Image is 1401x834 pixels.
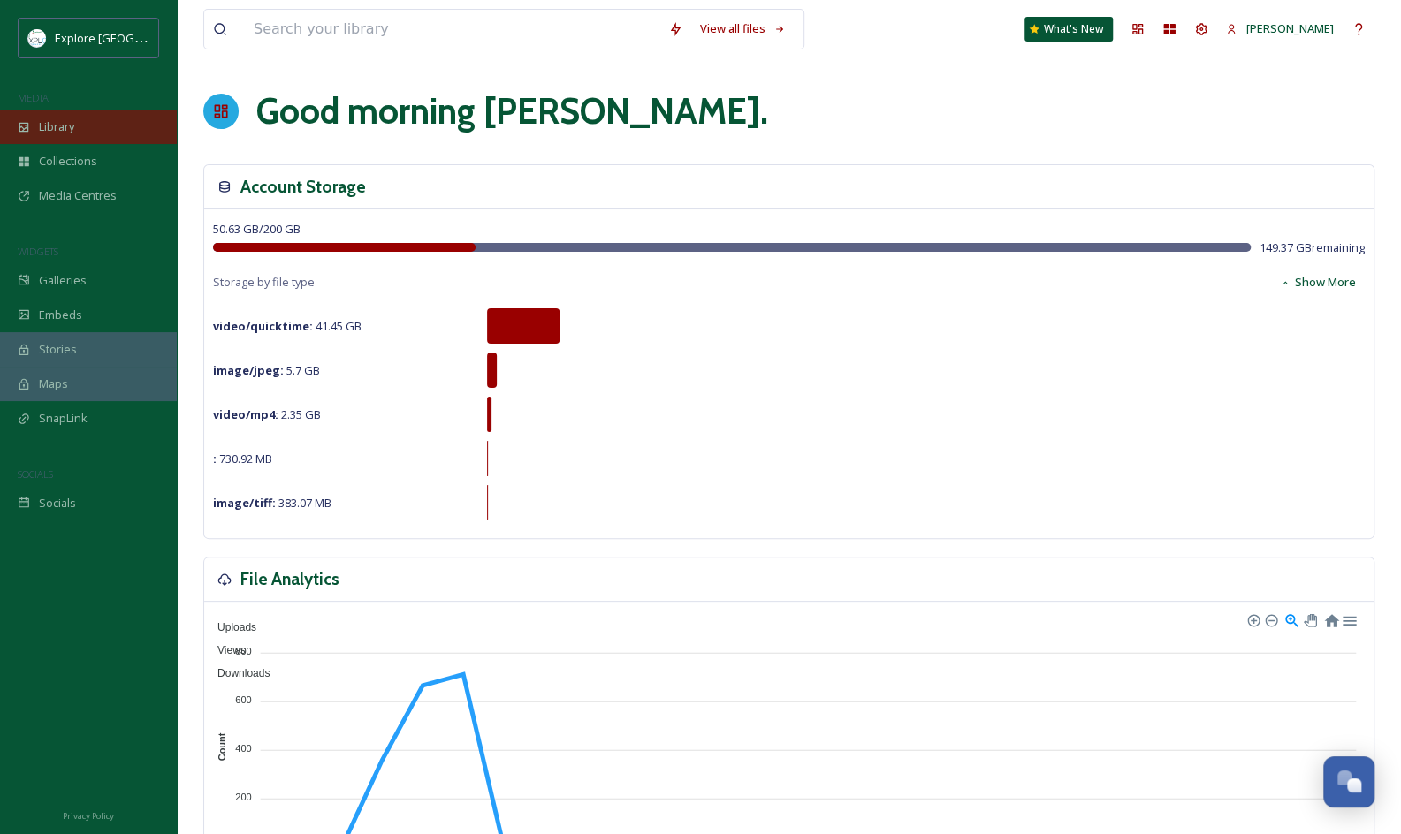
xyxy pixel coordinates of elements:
[240,174,366,200] h3: Account Storage
[1260,239,1365,256] span: 149.37 GB remaining
[63,810,114,822] span: Privacy Policy
[18,245,58,258] span: WIDGETS
[1246,20,1334,36] span: [PERSON_NAME]
[213,221,301,237] span: 50.63 GB / 200 GB
[1283,611,1298,626] div: Selection Zoom
[28,29,46,47] img: north%20marion%20account.png
[213,451,217,466] strong: :
[204,621,256,633] span: Uploads
[39,187,117,204] span: Media Centres
[213,362,284,378] strong: image/jpeg :
[213,495,276,511] strong: image/tiff :
[204,644,246,656] span: Views
[217,732,227,761] text: Count
[235,742,251,753] tspan: 400
[1341,611,1356,626] div: Menu
[1271,265,1365,299] button: Show More
[1323,611,1338,626] div: Reset Zoom
[235,694,251,704] tspan: 600
[18,91,49,104] span: MEDIA
[213,406,278,422] strong: video/mp4 :
[39,307,82,323] span: Embeds
[213,406,321,422] span: 2.35 GB
[213,495,331,511] span: 383.07 MB
[204,667,270,679] span: Downloads
[39,118,74,135] span: Library
[245,10,659,49] input: Search your library
[213,451,272,466] span: 730.92 MB
[1264,613,1276,625] div: Zoom Out
[39,375,68,392] span: Maps
[213,318,313,334] strong: video/quicktime :
[235,792,251,802] tspan: 200
[256,85,768,138] h1: Good morning [PERSON_NAME] .
[39,410,88,427] span: SnapLink
[1246,613,1259,625] div: Zoom In
[39,495,76,512] span: Socials
[1323,756,1374,807] button: Open Chat
[213,362,320,378] span: 5.7 GB
[39,153,97,170] span: Collections
[63,804,114,825] a: Privacy Policy
[213,318,362,334] span: 41.45 GB
[1304,614,1314,625] div: Panning
[39,272,87,289] span: Galleries
[691,11,795,46] a: View all files
[55,29,298,46] span: Explore [GEOGRAPHIC_DATA][PERSON_NAME]
[213,274,315,291] span: Storage by file type
[235,645,251,656] tspan: 800
[18,467,53,481] span: SOCIALS
[240,566,339,592] h3: File Analytics
[1217,11,1343,46] a: [PERSON_NAME]
[39,341,77,358] span: Stories
[1024,17,1113,42] a: What's New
